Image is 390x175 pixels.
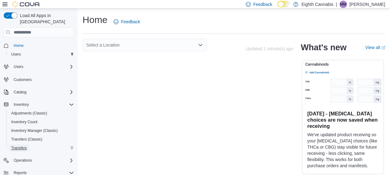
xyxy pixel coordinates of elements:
button: Home [1,41,76,50]
a: Inventory Count [9,118,40,126]
a: Users [9,51,23,58]
span: Customers [11,75,74,83]
button: Adjustments (Classic) [6,109,76,118]
span: Adjustments (Classic) [9,110,74,117]
h2: What's new [301,43,346,52]
img: Cova [12,1,40,7]
span: Inventory [14,102,29,107]
button: Operations [1,156,76,165]
span: Inventory Manager (Classic) [9,127,74,134]
button: Catalog [1,88,76,96]
span: Inventory Count [11,119,38,124]
span: Transfers (Classic) [11,137,42,142]
span: Transfers [9,144,74,152]
h3: [DATE] - [MEDICAL_DATA] choices are now saved when receiving [307,110,379,129]
button: Catalog [11,88,29,96]
button: Inventory [11,101,31,108]
p: Eighth Cannabis [301,1,333,8]
span: Adjustments (Classic) [11,111,47,116]
h1: Home [83,14,107,26]
p: Updated 1 minute(s) ago [245,46,293,51]
span: Catalog [11,88,74,96]
span: Feedback [121,19,140,25]
span: MM [340,1,346,8]
button: Transfers [6,144,76,152]
button: Users [6,50,76,59]
span: Customers [14,77,32,82]
button: Transfers (Classic) [6,135,76,144]
button: Users [11,63,26,70]
span: Users [9,51,74,58]
button: Open list of options [198,43,203,47]
p: | [336,1,337,8]
a: Customers [11,76,34,83]
span: Catalog [14,90,26,95]
span: Users [14,64,23,69]
span: Users [11,63,74,70]
span: Inventory [11,101,74,108]
span: Feedback [253,1,272,7]
span: Transfers [11,146,27,150]
span: Inventory Count [9,118,74,126]
a: View allExternal link [365,45,385,50]
span: Inventory Manager (Classic) [11,128,58,133]
a: Transfers [9,144,29,152]
a: Adjustments (Classic) [9,110,50,117]
button: Users [1,62,76,71]
button: Operations [11,157,34,164]
button: Inventory [1,100,76,109]
div: Marilyn Mears [339,1,347,8]
span: Operations [11,157,74,164]
a: Inventory Manager (Classic) [9,127,60,134]
button: Inventory Manager (Classic) [6,126,76,135]
a: Transfers (Classic) [9,136,45,143]
span: Load All Apps in [GEOGRAPHIC_DATA] [17,12,74,25]
span: Operations [14,158,32,163]
span: Home [14,43,24,48]
span: Transfers (Classic) [9,136,74,143]
span: Users [11,52,21,57]
a: Feedback [111,16,142,28]
button: Customers [1,75,76,84]
a: Home [11,42,26,49]
p: [PERSON_NAME] [349,1,385,8]
input: Dark Mode [277,1,290,7]
span: Home [11,42,74,49]
button: Inventory Count [6,118,76,126]
p: We've updated product receiving so your [MEDICAL_DATA] choices (like THCa or CBG) stay visible fo... [307,132,379,169]
svg: External link [381,46,385,50]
